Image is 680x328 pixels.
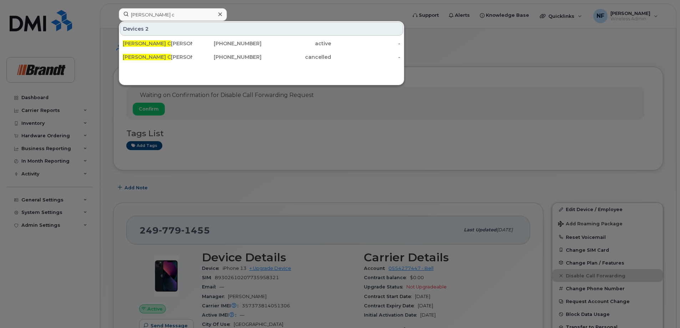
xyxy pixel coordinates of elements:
div: [PERSON_NAME] [123,53,192,61]
span: 2 [145,25,149,32]
a: [PERSON_NAME] C[PERSON_NAME][PHONE_NUMBER]active- [120,37,403,50]
div: cancelled [262,53,331,61]
span: [PERSON_NAME] C [123,40,171,47]
div: - [331,40,401,47]
div: [PHONE_NUMBER] [192,53,262,61]
span: [PERSON_NAME] C [123,54,171,60]
div: Devices [120,22,403,36]
div: [PHONE_NUMBER] [192,40,262,47]
div: active [262,40,331,47]
div: [PERSON_NAME] [123,40,192,47]
a: [PERSON_NAME] C[PERSON_NAME][PHONE_NUMBER]cancelled- [120,51,403,63]
div: - [331,53,401,61]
